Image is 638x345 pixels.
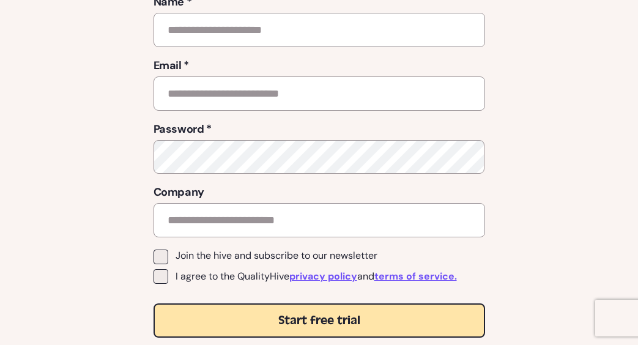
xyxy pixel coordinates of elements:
[176,269,457,284] span: I agree to the QualityHive and
[278,312,360,329] span: Start free trial
[154,184,485,201] label: Company
[289,269,357,284] a: privacy policy
[374,269,457,284] a: terms of service.
[154,57,485,74] label: Email *
[176,250,377,262] span: Join the hive and subscribe to our newsletter
[154,303,485,338] button: Start free trial
[154,121,485,138] label: Password *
